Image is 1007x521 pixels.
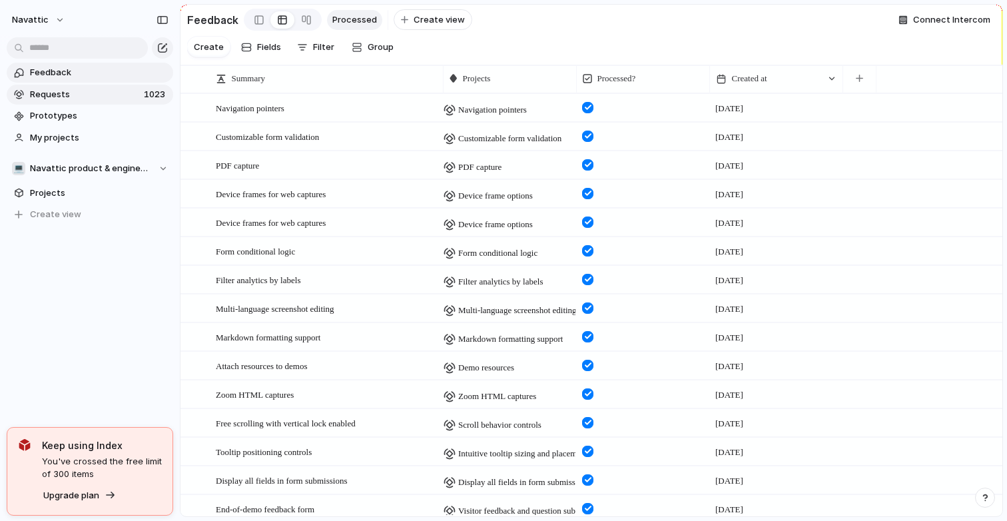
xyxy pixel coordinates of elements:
[715,102,743,115] span: [DATE]
[7,63,173,83] a: Feedback
[715,446,743,459] span: [DATE]
[458,275,543,288] span: Filter analytics by labels
[292,37,340,58] button: Filter
[458,504,603,518] span: Visitor feedback and question submission
[12,162,25,175] div: 💻
[216,218,326,228] span: Device frames for web captures
[458,161,502,174] span: PDF capture
[42,438,162,452] span: Keep using Index
[394,9,472,31] button: Create view
[7,205,173,225] button: Create view
[715,388,743,402] span: [DATE]
[463,72,491,85] span: Projects
[6,9,72,31] button: navattic
[43,489,99,502] span: Upgrade plan
[715,245,743,259] span: [DATE]
[194,41,224,54] span: Create
[30,162,152,175] span: Navattic product & engineering
[187,12,238,28] h2: Feedback
[715,188,743,201] span: [DATE]
[458,247,537,260] span: Form conditional logic
[7,106,173,126] a: Prototypes
[30,66,168,79] span: Feedback
[30,109,168,123] span: Prototypes
[715,131,743,144] span: [DATE]
[715,474,743,488] span: [DATE]
[236,37,286,58] button: Fields
[327,10,382,30] a: Processed
[42,455,162,481] span: You've crossed the free limit of 300 items
[458,476,590,489] span: Display all fields in form submissions
[893,10,996,30] button: Connect Intercom
[458,103,527,117] span: Navigation pointers
[30,88,140,101] span: Requests
[458,361,514,374] span: Demo resources
[257,41,281,54] span: Fields
[12,13,49,27] span: navattic
[216,189,326,199] span: Device frames for web captures
[313,41,334,54] span: Filter
[216,476,348,486] span: Display all fields in form submissions
[7,85,173,105] a: Requests1023
[458,218,533,231] span: Device frame options
[216,275,300,285] span: Filter analytics by labels
[332,13,377,27] span: Processed
[458,332,563,346] span: Markdown formatting support
[458,447,587,460] span: Intuitive tooltip sizing and placement
[216,361,308,371] span: Attach resources to demos
[368,41,394,54] span: Group
[414,13,465,27] span: Create view
[715,217,743,230] span: [DATE]
[715,274,743,287] span: [DATE]
[216,390,294,400] span: Zoom HTML captures
[715,331,743,344] span: [DATE]
[30,131,168,145] span: My projects
[216,304,334,314] span: Multi-language screenshot editing
[715,417,743,430] span: [DATE]
[715,159,743,173] span: [DATE]
[715,503,743,516] span: [DATE]
[345,37,400,58] button: Group
[216,418,356,428] span: Free scrolling with vertical lock enabled
[732,72,767,85] span: Created at
[216,247,295,257] span: Form conditional logic
[216,161,259,171] span: PDF capture
[216,132,319,142] span: Customizable form validation
[187,37,230,57] button: Create
[216,332,320,342] span: Markdown formatting support
[30,208,81,221] span: Create view
[458,132,561,145] span: Customizable form validation
[913,13,990,27] span: Connect Intercom
[458,418,541,432] span: Scroll behavior controls
[30,187,168,200] span: Projects
[458,304,577,317] span: Multi-language screenshot editing
[7,128,173,148] a: My projects
[216,103,284,113] span: Navigation pointers
[458,189,533,203] span: Device frame options
[7,183,173,203] a: Projects
[232,72,266,85] span: Summary
[39,486,120,505] button: Upgrade plan
[7,159,173,179] button: 💻Navattic product & engineering
[458,390,536,403] span: Zoom HTML captures
[216,504,314,514] span: End-of-demo feedback form
[715,360,743,373] span: [DATE]
[216,447,312,457] span: Tooltip positioning controls
[144,88,168,101] span: 1023
[597,72,636,85] span: Processed?
[715,302,743,316] span: [DATE]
